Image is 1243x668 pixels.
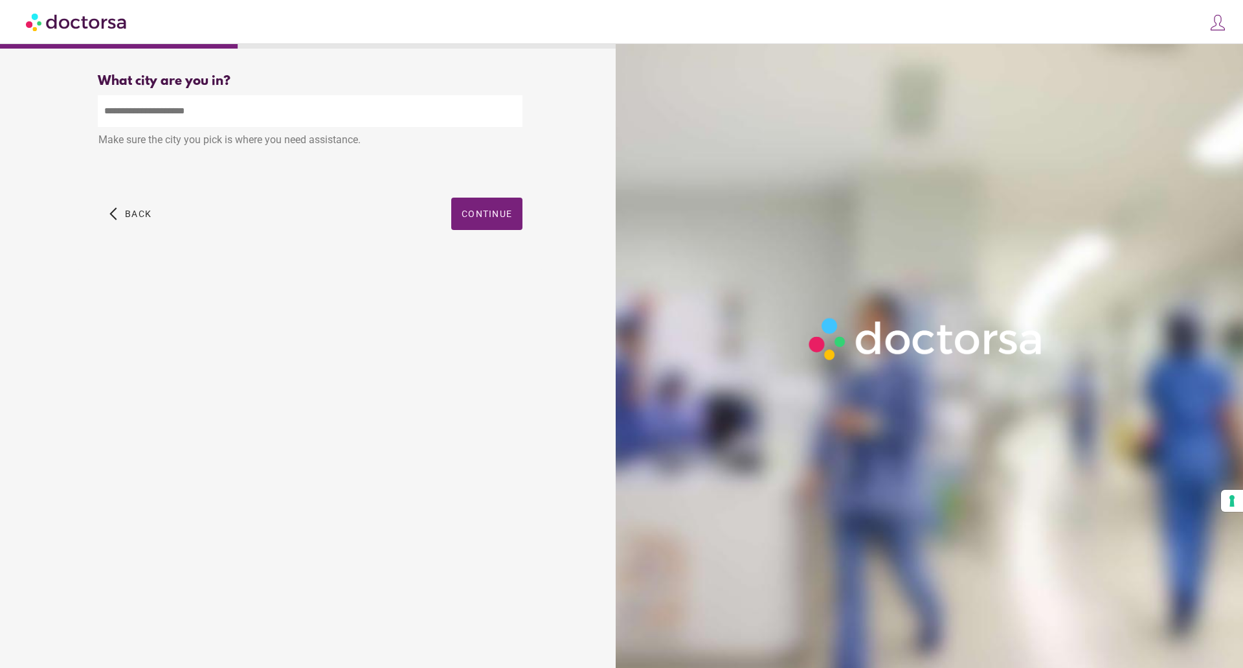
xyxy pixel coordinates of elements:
[125,209,151,219] span: Back
[462,209,512,219] span: Continue
[26,7,128,36] img: Doctorsa.com
[1221,490,1243,512] button: Your consent preferences for tracking technologies
[451,198,522,230] button: Continue
[1209,14,1227,32] img: icons8-customer-100.png
[104,198,157,230] button: arrow_back_ios Back
[98,127,522,155] div: Make sure the city you pick is where you need assistance.
[98,74,522,89] div: What city are you in?
[802,311,1051,367] img: Logo-Doctorsa-trans-White-partial-flat.png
